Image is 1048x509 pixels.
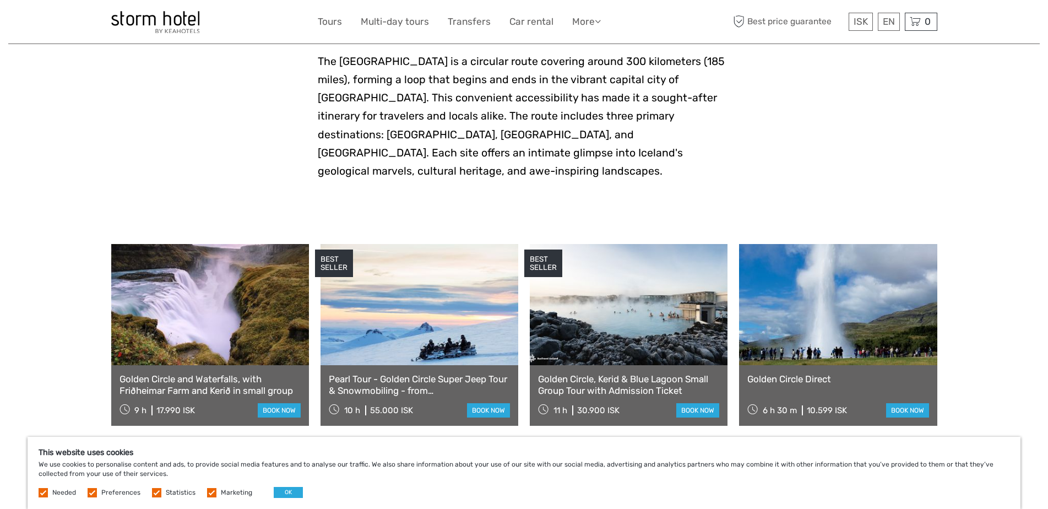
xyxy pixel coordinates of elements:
span: 10 h [344,405,360,415]
a: Golden Circle Direct [747,373,928,385]
div: 30.900 ISK [577,405,620,415]
a: Tours [318,14,342,30]
a: book now [258,403,301,418]
div: 55.000 ISK [370,405,413,415]
a: Transfers [448,14,491,30]
img: 100-ccb843ef-9ccf-4a27-8048-e049ba035d15_logo_small.jpg [111,11,199,33]
div: We use cookies to personalise content and ads, to provide social media features and to analyse ou... [28,437,1020,509]
label: Statistics [166,488,196,497]
div: 10.599 ISK [807,405,847,415]
a: Multi-day tours [361,14,429,30]
label: Needed [52,488,76,497]
h5: This website uses cookies [39,448,1009,457]
button: Open LiveChat chat widget [127,17,140,30]
a: More [572,14,601,30]
a: book now [676,403,719,418]
a: Pearl Tour - Golden Circle Super Jeep Tour & Snowmobiling - from [GEOGRAPHIC_DATA] [329,373,510,396]
span: 9 h [134,405,146,415]
span: 6 h 30 m [763,405,797,415]
p: We're away right now. Please check back later! [15,19,124,28]
span: The [GEOGRAPHIC_DATA] is a circular route covering around 300 kilometers (185 miles), forming a l... [318,55,725,177]
span: ISK [854,16,868,27]
a: Golden Circle and Waterfalls, with Friðheimar Farm and Kerið in small group [120,373,301,396]
span: 0 [923,16,932,27]
span: 11 h [553,405,567,415]
div: BEST SELLER [315,250,353,277]
div: BEST SELLER [524,250,562,277]
label: Marketing [221,488,252,497]
div: 17.990 ISK [156,405,195,415]
label: Preferences [101,488,140,497]
a: book now [467,403,510,418]
button: OK [274,487,303,498]
div: EN [878,13,900,31]
a: Car rental [509,14,553,30]
a: book now [886,403,929,418]
a: Golden Circle, Kerid & Blue Lagoon Small Group Tour with Admission Ticket [538,373,719,396]
span: Best price guarantee [731,13,846,31]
